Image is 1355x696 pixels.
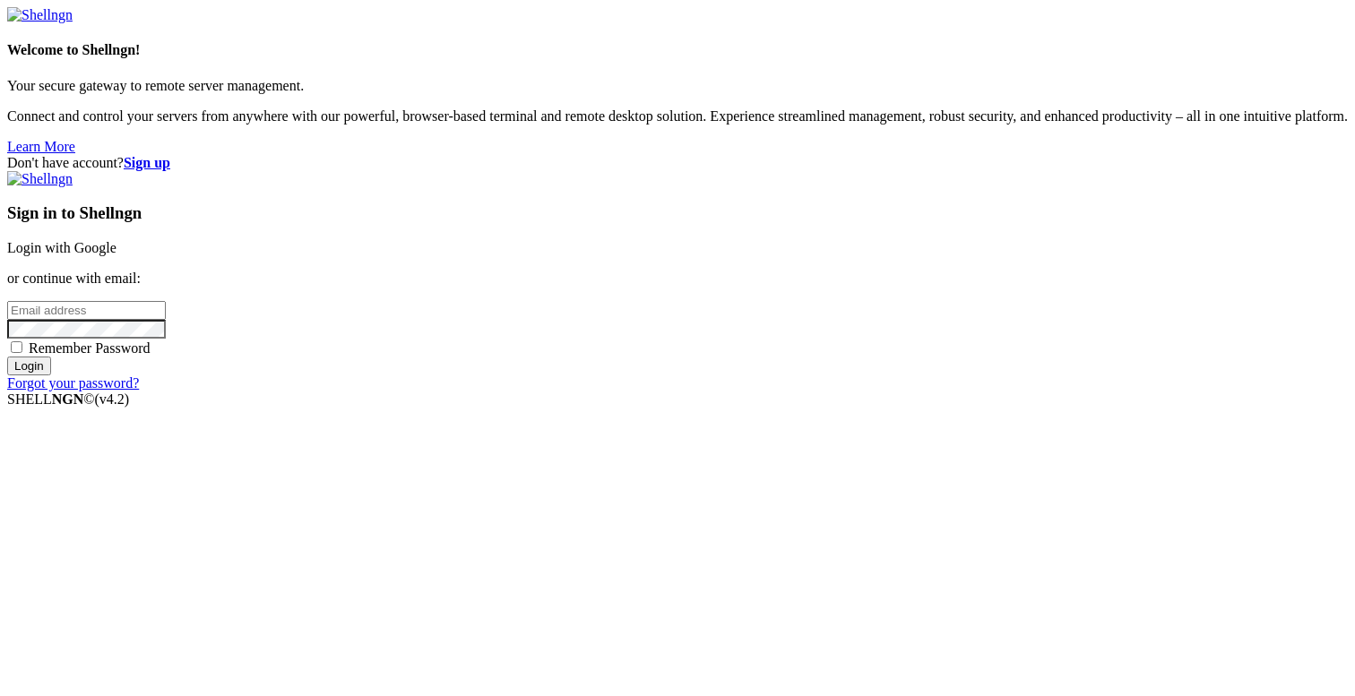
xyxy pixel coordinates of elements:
[7,203,1348,223] h3: Sign in to Shellngn
[7,78,1348,94] p: Your secure gateway to remote server management.
[7,391,129,407] span: SHELL ©
[7,155,1348,171] div: Don't have account?
[52,391,84,407] b: NGN
[7,7,73,23] img: Shellngn
[7,171,73,187] img: Shellngn
[7,301,166,320] input: Email address
[11,341,22,353] input: Remember Password
[7,108,1348,125] p: Connect and control your servers from anywhere with our powerful, browser-based terminal and remo...
[7,271,1348,287] p: or continue with email:
[7,240,117,255] a: Login with Google
[95,391,130,407] span: 4.2.0
[29,340,151,356] span: Remember Password
[7,139,75,154] a: Learn More
[124,155,170,170] a: Sign up
[7,42,1348,58] h4: Welcome to Shellngn!
[7,375,139,391] a: Forgot your password?
[7,357,51,375] input: Login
